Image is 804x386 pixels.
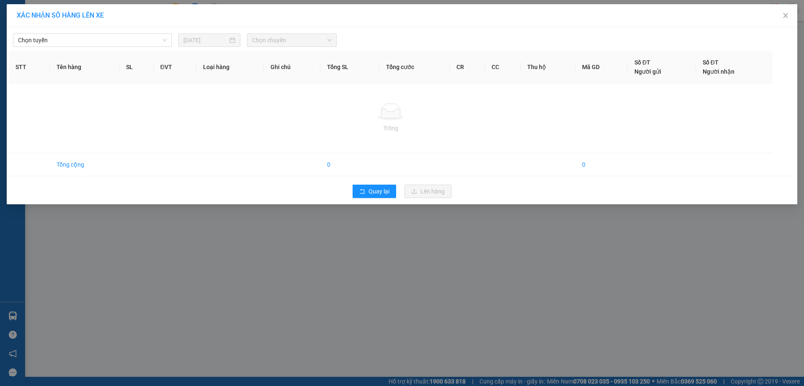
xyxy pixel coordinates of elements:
[17,11,104,19] span: XÁC NHẬN SỐ HÀNG LÊN XE
[379,51,450,83] th: Tổng cước
[154,51,196,83] th: ĐVT
[264,51,321,83] th: Ghi chú
[774,4,797,28] button: Close
[252,34,332,46] span: Chọn chuyến
[634,68,661,75] span: Người gửi
[50,51,119,83] th: Tên hàng
[119,51,153,83] th: SL
[320,153,379,176] td: 0
[196,51,264,83] th: Loại hàng
[50,153,119,176] td: Tổng cộng
[359,188,365,195] span: rollback
[782,12,789,19] span: close
[405,185,451,198] button: uploadLên hàng
[450,51,485,83] th: CR
[183,36,228,45] input: 13/08/2025
[575,153,628,176] td: 0
[18,34,167,46] span: Chọn tuyến
[703,68,734,75] span: Người nhận
[9,51,50,83] th: STT
[634,59,650,66] span: Số ĐT
[368,187,389,196] span: Quay lại
[703,59,719,66] span: Số ĐT
[320,51,379,83] th: Tổng SL
[353,185,396,198] button: rollbackQuay lại
[15,124,766,133] div: Trống
[575,51,628,83] th: Mã GD
[521,51,575,83] th: Thu hộ
[485,51,521,83] th: CC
